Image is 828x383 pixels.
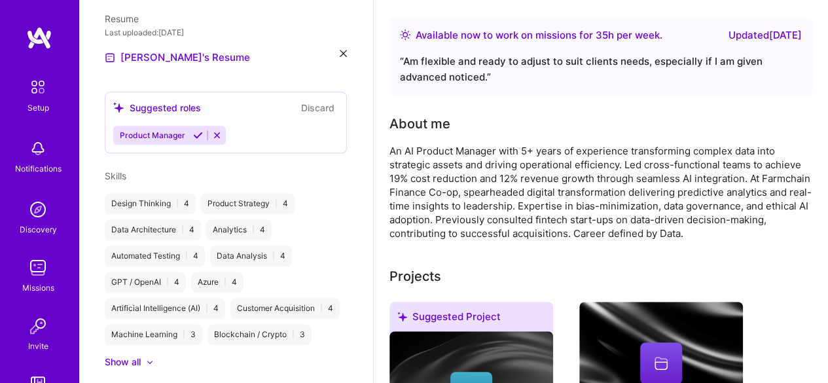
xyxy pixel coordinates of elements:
[183,329,185,340] span: |
[729,27,802,43] div: Updated [DATE]
[105,13,139,24] span: Resume
[120,130,185,140] span: Product Manager
[25,255,51,281] img: teamwork
[176,198,179,209] span: |
[25,136,51,162] img: bell
[15,162,62,175] div: Notifications
[389,266,441,286] div: Projects
[181,225,184,235] span: |
[272,251,275,261] span: |
[230,298,340,319] div: Customer Acquisition 4
[105,356,141,369] div: Show all
[340,50,347,57] i: icon Close
[297,100,338,115] button: Discard
[389,114,450,134] div: Tell us a little about yourself
[26,26,52,50] img: logo
[25,313,51,339] img: Invite
[212,130,222,140] i: Reject
[400,29,410,40] img: Availability
[113,101,201,115] div: Suggested roles
[207,324,312,345] div: Blockchain / Crypto 3
[320,303,323,314] span: |
[27,101,49,115] div: Setup
[185,251,188,261] span: |
[596,29,608,41] span: 35
[206,303,208,314] span: |
[105,298,225,319] div: Artificial Intelligence (AI) 4
[252,225,255,235] span: |
[105,324,202,345] div: Machine Learning 3
[201,193,295,214] div: Product Strategy 4
[206,219,272,240] div: Analytics 4
[400,54,802,85] div: “ Am flexible and ready to adjust to suit clients needs, especially if I am given advanced notice...
[105,26,347,39] div: Last uploaded: [DATE]
[105,170,126,181] span: Skills
[22,281,54,295] div: Missions
[191,272,243,293] div: Azure 4
[105,193,196,214] div: Design Thinking 4
[105,219,201,240] div: Data Architecture 4
[389,114,450,134] div: About me
[224,277,226,287] span: |
[166,277,169,287] span: |
[24,73,52,101] img: setup
[292,329,295,340] span: |
[20,223,57,236] div: Discovery
[416,27,662,43] div: Available now to work on missions for h per week .
[389,144,812,240] div: An AI Product Manager with 5+ years of experience transforming complex data into strategic assets...
[113,102,124,113] i: icon SuggestedTeams
[105,52,115,63] img: Resume
[397,312,407,321] i: icon SuggestedTeams
[28,339,48,353] div: Invite
[105,246,205,266] div: Automated Testing 4
[275,198,278,209] span: |
[193,130,203,140] i: Accept
[210,246,292,266] div: Data Analysis 4
[389,302,553,337] div: Suggested Project
[25,196,51,223] img: discovery
[105,272,186,293] div: GPT / OpenAI 4
[105,50,250,65] a: [PERSON_NAME]'s Resume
